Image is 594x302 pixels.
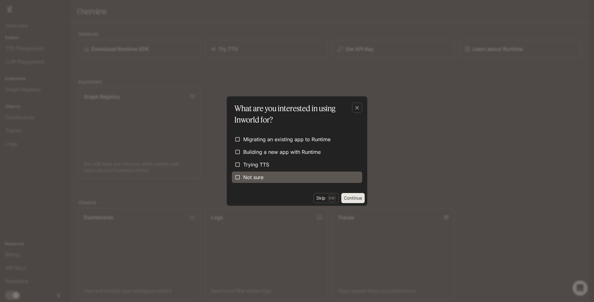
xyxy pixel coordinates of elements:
span: Trying TTS [243,161,269,168]
p: What are you interested in using Inworld for? [234,103,357,125]
button: Continue [341,193,365,203]
span: Migrating an existing app to Runtime [243,136,331,143]
button: SkipEsc [313,193,339,203]
span: Building a new app with Runtime [243,148,321,156]
p: Esc [328,195,336,202]
span: Not sure [243,173,263,181]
